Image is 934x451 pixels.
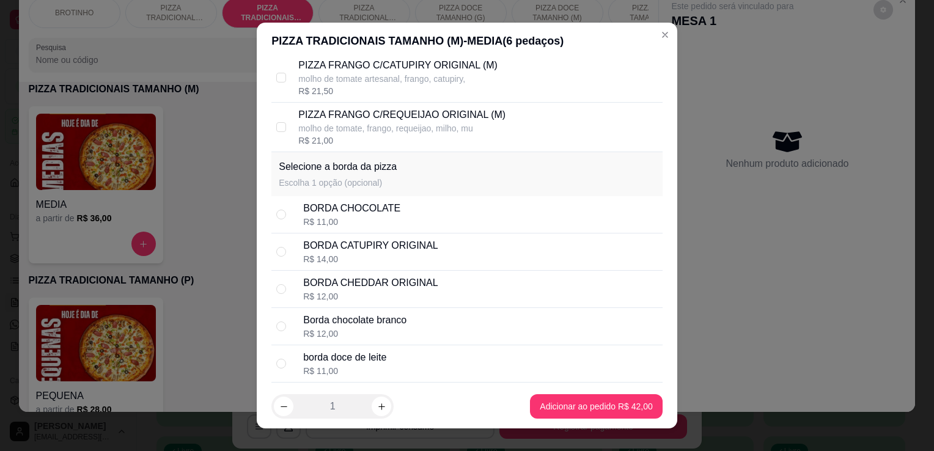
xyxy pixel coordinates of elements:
div: borda doce de leite [303,350,386,365]
button: Adicionar ao pedido R$ 42,00 [530,394,662,419]
div: R$ 21,00 [298,134,506,147]
button: Close [655,25,675,45]
div: R$ 14,00 [303,253,438,265]
div: R$ 21,50 [298,85,498,97]
div: R$ 12,00 [303,328,406,340]
p: PIZZA FRANGO C/CATUPIRY ORIGINAL (M) [298,58,498,73]
p: 1 [330,399,336,414]
div: BORDA CHEDDAR ORIGINAL [303,276,438,290]
p: Selecione a borda da pizza [279,159,397,174]
p: molho de tomate, frango, requeijao, milho, mu [298,122,506,134]
p: molho de tomate artesanal, frango, catupiry, [298,73,498,85]
div: BORDA CATUPIRY ORIGINAL [303,238,438,253]
button: increase-product-quantity [372,397,391,416]
div: R$ 12,00 [303,290,438,302]
div: PIZZA TRADICIONAIS TAMANHO (M) - MEDIA ( 6 pedaços) [271,32,663,50]
p: PIZZA FRANGO C/REQUEIJAO ORIGINAL (M) [298,108,506,122]
p: Escolha 1 opção (opcional) [279,177,397,189]
div: R$ 11,00 [303,216,400,228]
button: decrease-product-quantity [274,397,293,416]
div: R$ 11,00 [303,365,386,377]
div: BORDA CHOCOLATE [303,201,400,216]
div: Borda chocolate branco [303,313,406,328]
